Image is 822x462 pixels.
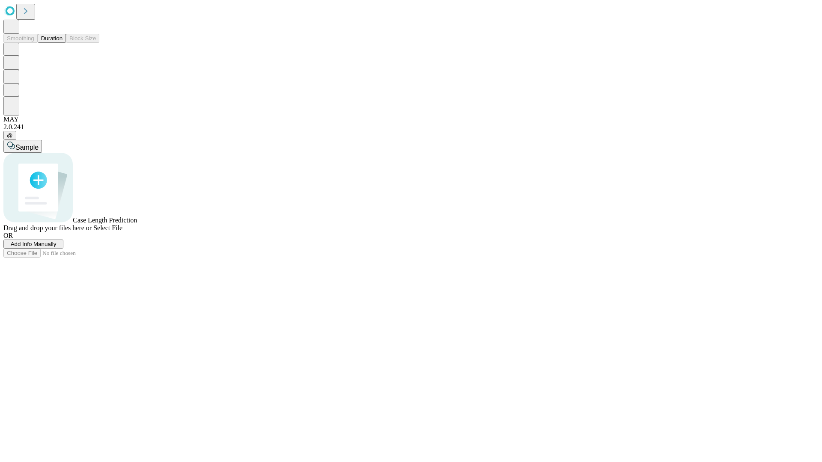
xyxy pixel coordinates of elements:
[3,232,13,239] span: OR
[15,144,39,151] span: Sample
[3,240,63,249] button: Add Info Manually
[3,224,92,231] span: Drag and drop your files here or
[11,241,57,247] span: Add Info Manually
[3,115,819,123] div: MAY
[66,34,99,43] button: Block Size
[3,140,42,153] button: Sample
[93,224,122,231] span: Select File
[7,132,13,139] span: @
[3,34,38,43] button: Smoothing
[3,123,819,131] div: 2.0.241
[38,34,66,43] button: Duration
[3,131,16,140] button: @
[73,216,137,224] span: Case Length Prediction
